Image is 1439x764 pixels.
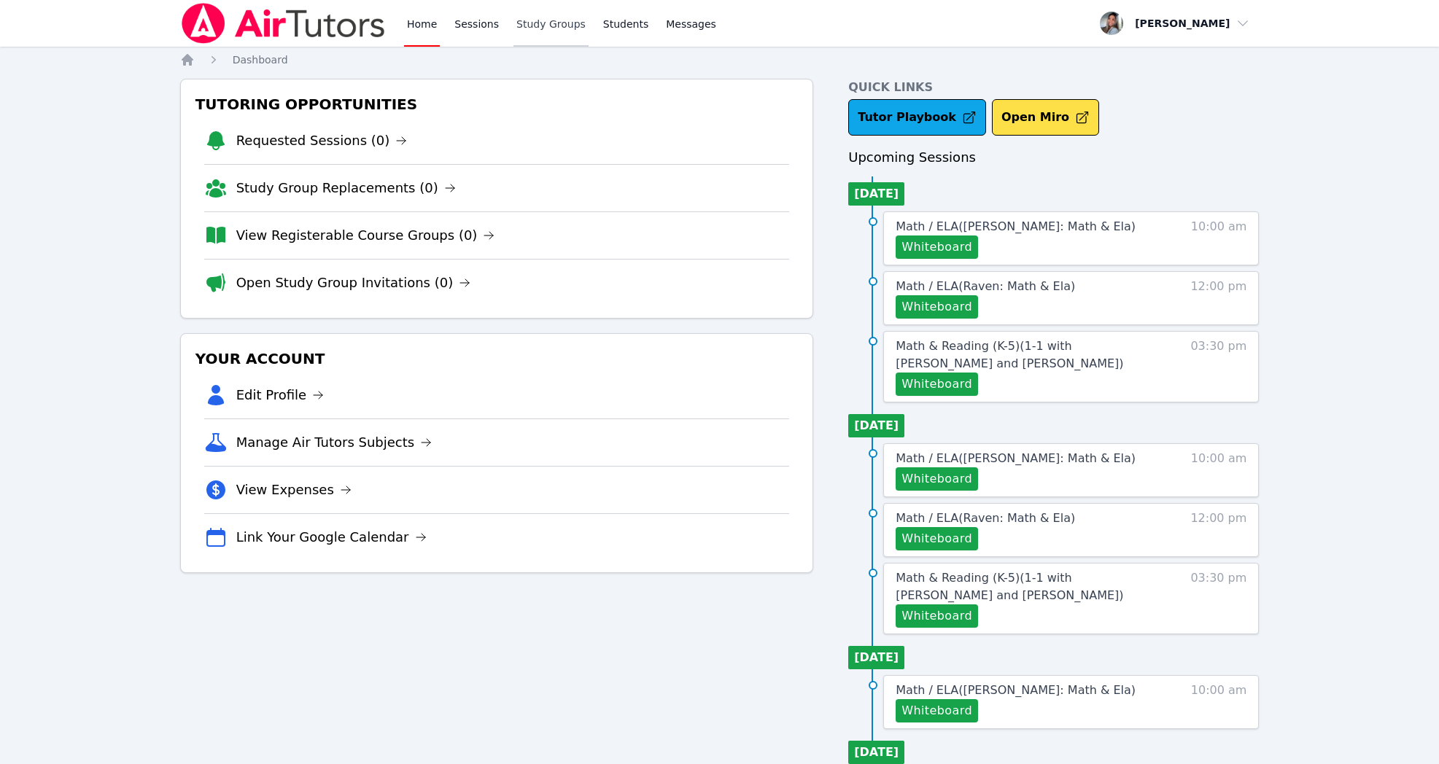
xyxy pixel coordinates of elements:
span: Math / ELA ( [PERSON_NAME]: Math & Ela ) [896,683,1136,697]
a: Link Your Google Calendar [236,527,427,547]
span: Math & Reading (K-5) ( 1-1 with [PERSON_NAME] and [PERSON_NAME] ) [896,571,1123,602]
button: Whiteboard [896,527,978,550]
a: Math / ELA([PERSON_NAME]: Math & Ela) [896,450,1136,467]
span: 12:00 pm [1190,278,1246,319]
li: [DATE] [848,741,904,764]
a: Open Study Group Invitations (0) [236,273,471,293]
button: Whiteboard [896,604,978,628]
span: Messages [666,17,716,31]
span: Math / ELA ( [PERSON_NAME]: Math & Ela ) [896,219,1136,233]
button: Whiteboard [896,373,978,396]
span: 10:00 am [1191,218,1247,259]
h4: Quick Links [848,79,1259,96]
button: Whiteboard [896,699,978,722]
li: [DATE] [848,646,904,669]
a: Manage Air Tutors Subjects [236,432,433,453]
a: Requested Sessions (0) [236,130,408,151]
span: Math & Reading (K-5) ( 1-1 with [PERSON_NAME] and [PERSON_NAME] ) [896,339,1123,370]
a: Math & Reading (K-5)(1-1 with [PERSON_NAME] and [PERSON_NAME]) [896,569,1159,604]
span: 03:30 pm [1190,569,1246,628]
li: [DATE] [848,182,904,206]
span: 12:00 pm [1190,510,1246,550]
li: [DATE] [848,414,904,437]
button: Whiteboard [896,467,978,491]
nav: Breadcrumb [180,52,1260,67]
button: Whiteboard [896,295,978,319]
a: View Registerable Course Groups (0) [236,225,495,246]
a: Math / ELA([PERSON_NAME]: Math & Ela) [896,218,1136,235]
h3: Tutoring Opportunities [193,91,802,117]
span: 10:00 am [1191,450,1247,491]
button: Open Miro [992,99,1099,136]
button: Whiteboard [896,235,978,259]
span: 10:00 am [1191,682,1247,722]
h3: Your Account [193,346,802,372]
h3: Upcoming Sessions [848,147,1259,168]
a: Tutor Playbook [848,99,986,136]
img: Air Tutors [180,3,387,44]
a: Study Group Replacements (0) [236,178,456,198]
span: Math / ELA ( Raven: Math & Ela ) [896,279,1075,293]
span: Dashboard [233,54,288,66]
span: 03:30 pm [1190,338,1246,396]
a: Math / ELA(Raven: Math & Ela) [896,510,1075,527]
span: Math / ELA ( [PERSON_NAME]: Math & Ela ) [896,451,1136,465]
a: Dashboard [233,52,288,67]
a: Math / ELA([PERSON_NAME]: Math & Ela) [896,682,1136,699]
a: View Expenses [236,480,352,500]
a: Edit Profile [236,385,325,405]
span: Math / ELA ( Raven: Math & Ela ) [896,511,1075,525]
a: Math & Reading (K-5)(1-1 with [PERSON_NAME] and [PERSON_NAME]) [896,338,1159,373]
a: Math / ELA(Raven: Math & Ela) [896,278,1075,295]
